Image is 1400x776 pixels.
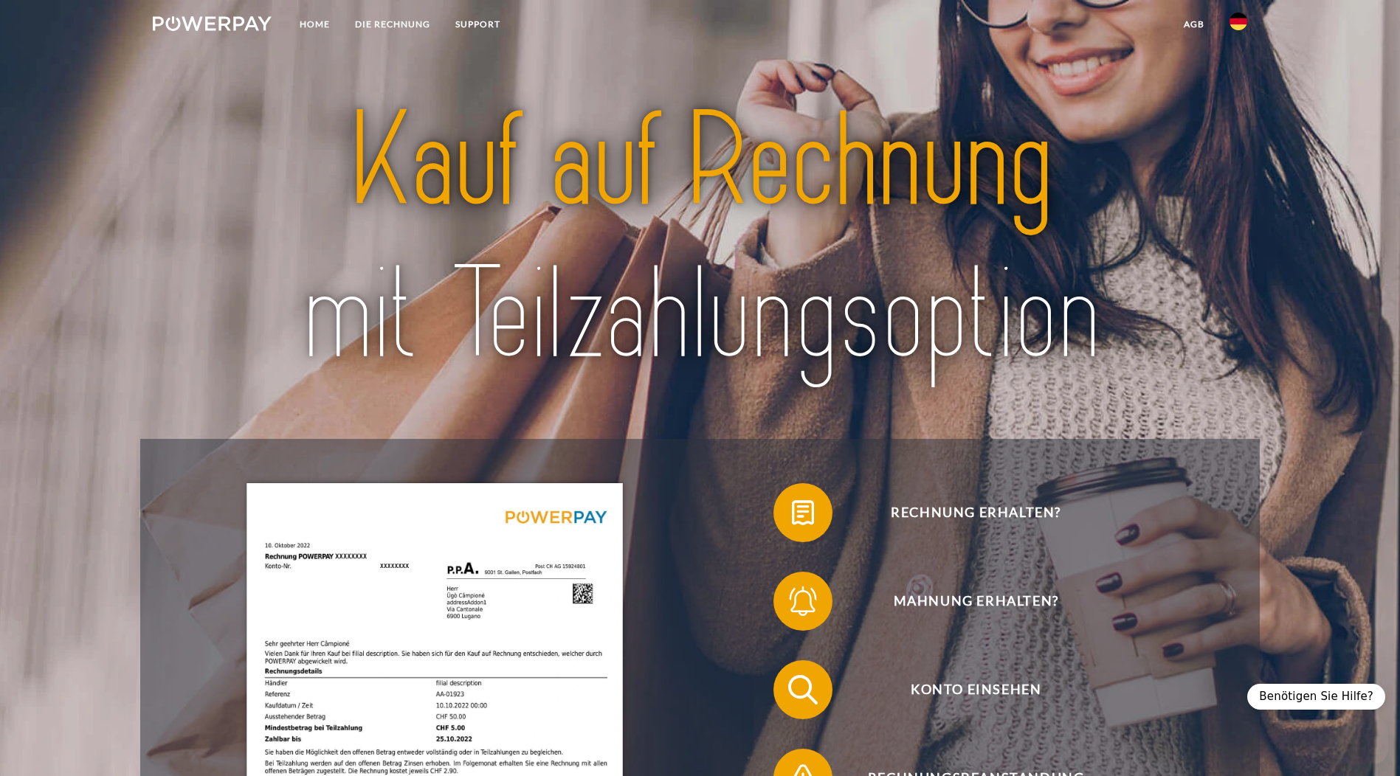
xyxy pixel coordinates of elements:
[773,660,1157,719] button: Konto einsehen
[342,11,443,38] a: DIE RECHNUNG
[1341,717,1388,764] iframe: Schaltfläche zum Öffnen des Messaging-Fensters
[773,483,1157,542] button: Rechnung erhalten?
[287,11,342,38] a: Home
[1171,11,1217,38] a: agb
[1247,684,1385,710] div: Benötigen Sie Hilfe?
[795,660,1156,719] span: Konto einsehen
[785,671,821,708] img: qb_search.svg
[443,11,513,38] a: SUPPORT
[795,483,1156,542] span: Rechnung erhalten?
[153,16,272,31] img: logo-powerpay-white.svg
[795,572,1156,631] span: Mahnung erhalten?
[773,572,1157,631] button: Mahnung erhalten?
[785,494,821,531] img: qb_bill.svg
[1230,13,1247,30] img: de
[785,583,821,620] img: qb_bell.svg
[207,77,1193,399] img: title-powerpay_de.svg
